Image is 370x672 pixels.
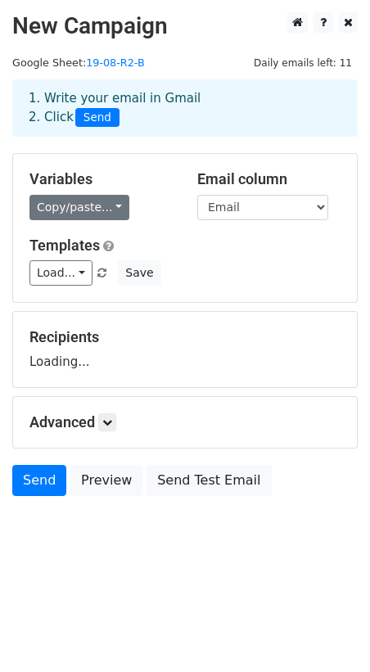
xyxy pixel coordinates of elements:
[248,54,358,72] span: Daily emails left: 11
[86,56,145,69] a: 19-08-R2-B
[70,465,142,496] a: Preview
[29,328,341,346] h5: Recipients
[75,108,120,128] span: Send
[29,170,173,188] h5: Variables
[29,195,129,220] a: Copy/paste...
[248,56,358,69] a: Daily emails left: 11
[29,328,341,371] div: Loading...
[29,260,92,286] a: Load...
[12,12,358,40] h2: New Campaign
[12,56,145,69] small: Google Sheet:
[197,170,341,188] h5: Email column
[12,465,66,496] a: Send
[29,413,341,431] h5: Advanced
[147,465,271,496] a: Send Test Email
[118,260,160,286] button: Save
[29,237,100,254] a: Templates
[16,89,354,127] div: 1. Write your email in Gmail 2. Click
